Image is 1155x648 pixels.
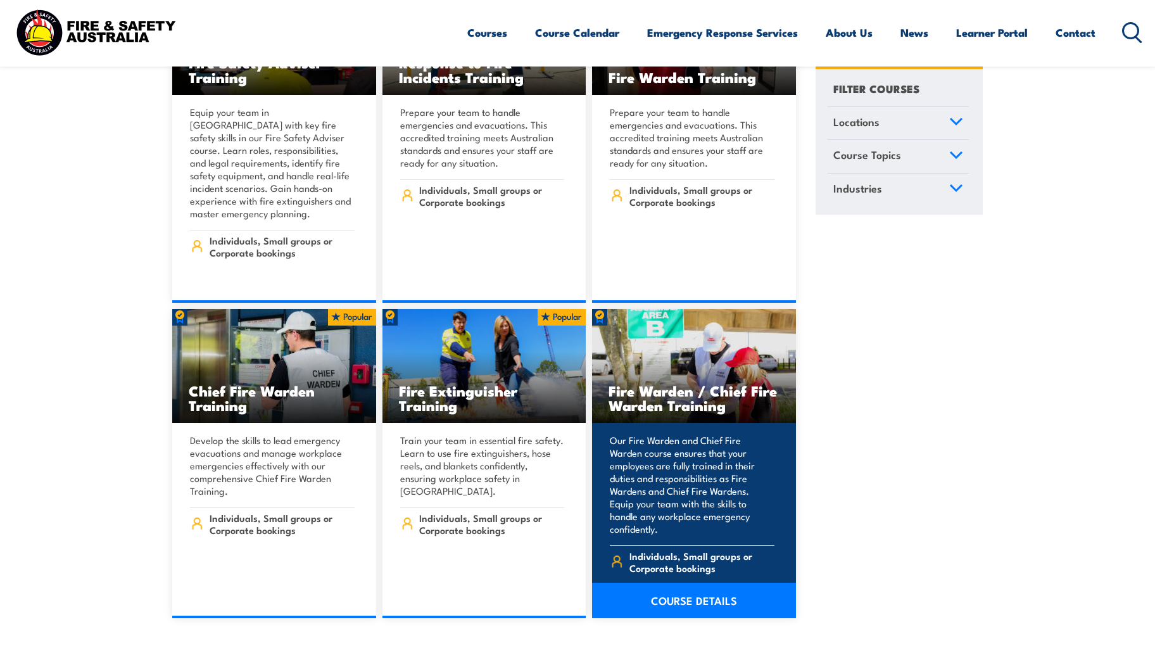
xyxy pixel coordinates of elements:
span: Course Topics [833,147,901,164]
p: Prepare your team to handle emergencies and evacuations. This accredited training meets Australia... [400,106,565,169]
a: Learner Portal [956,16,1028,49]
h4: FILTER COURSES [833,80,919,97]
p: Prepare your team to handle emergencies and evacuations. This accredited training meets Australia... [610,106,774,169]
span: Individuals, Small groups or Corporate bookings [629,184,774,208]
span: Individuals, Small groups or Corporate bookings [210,512,355,536]
span: Individuals, Small groups or Corporate bookings [419,512,564,536]
h3: Fire Safety Adviser Training [189,55,360,84]
img: Chief Fire Warden Training [172,309,376,423]
p: Develop the skills to lead emergency evacuations and manage workplace emergencies effectively wit... [190,434,355,497]
a: Course Calendar [535,16,619,49]
span: Locations [833,113,880,130]
h3: Fire Warden Training [609,70,779,84]
a: Courses [467,16,507,49]
a: Locations [828,107,969,140]
h3: Undertake First Response to Fire Incidents Training [399,41,570,84]
a: Fire Warden / Chief Fire Warden Training [592,309,796,423]
a: COURSE DETAILS [592,583,796,618]
p: Equip your team in [GEOGRAPHIC_DATA] with key fire safety skills in our Fire Safety Adviser cours... [190,106,355,220]
a: Industries [828,174,969,206]
a: About Us [826,16,873,49]
p: Train your team in essential fire safety. Learn to use fire extinguishers, hose reels, and blanke... [400,434,565,497]
span: Individuals, Small groups or Corporate bookings [629,550,774,574]
a: Emergency Response Services [647,16,798,49]
img: Fire Extinguisher Training [382,309,586,423]
a: News [900,16,928,49]
h3: Chief Fire Warden Training [189,383,360,412]
p: Our Fire Warden and Chief Fire Warden course ensures that your employees are fully trained in the... [610,434,774,535]
h3: Fire Extinguisher Training [399,383,570,412]
img: Fire Warden and Chief Fire Warden Training [592,309,796,423]
h3: Fire Warden / Chief Fire Warden Training [609,383,779,412]
span: Individuals, Small groups or Corporate bookings [210,234,355,258]
a: Course Topics [828,141,969,174]
span: Industries [833,180,882,197]
a: Contact [1056,16,1095,49]
span: Individuals, Small groups or Corporate bookings [419,184,564,208]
